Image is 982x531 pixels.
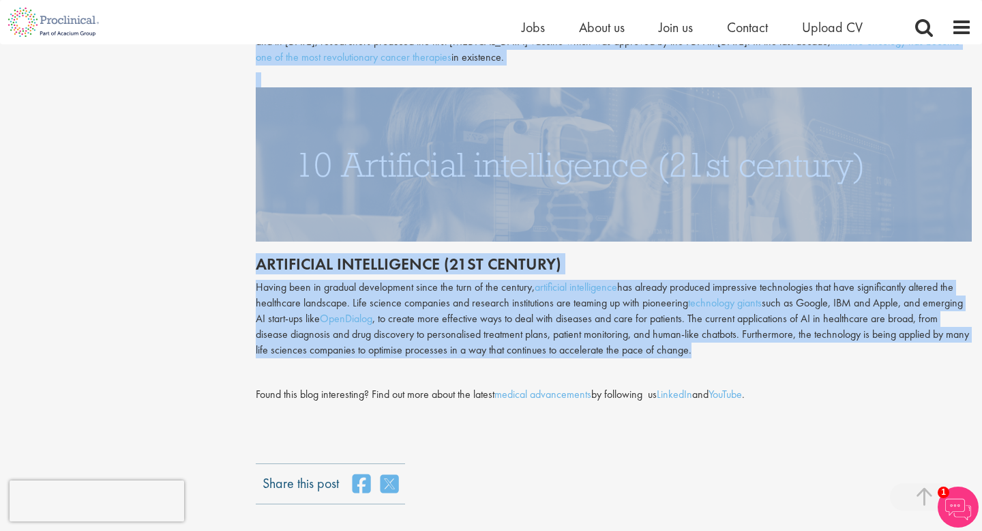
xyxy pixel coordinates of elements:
img: Chatbot [938,487,979,528]
a: YouTube [709,387,742,401]
h2: Artificial intelligence (21st century) [256,255,972,273]
a: immuno-oncology has become one of the most revolutionary cancer therapies [256,34,960,64]
a: medical advancements [494,387,591,401]
a: LinkedIn [657,387,692,401]
a: Jobs [522,18,545,36]
a: Upload CV [802,18,863,36]
a: share on facebook [353,474,370,494]
a: OpenDialog [320,311,372,326]
a: Contact [727,18,768,36]
a: share on twitter [381,474,398,494]
span: 1 [938,487,949,498]
iframe: reCAPTCHA [10,480,184,521]
p: Having been in gradual development since the turn of the century, has already produced impressive... [256,280,972,358]
a: technology giants [688,296,762,310]
div: Found this blog interesting? Find out more about the latest by following us and . [256,387,972,403]
img: Artificial Intelligence (21st century) [256,87,972,241]
label: Share this post [263,474,339,483]
a: Join us [659,18,693,36]
a: About us [579,18,625,36]
a: artificial intelligence [535,280,617,294]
